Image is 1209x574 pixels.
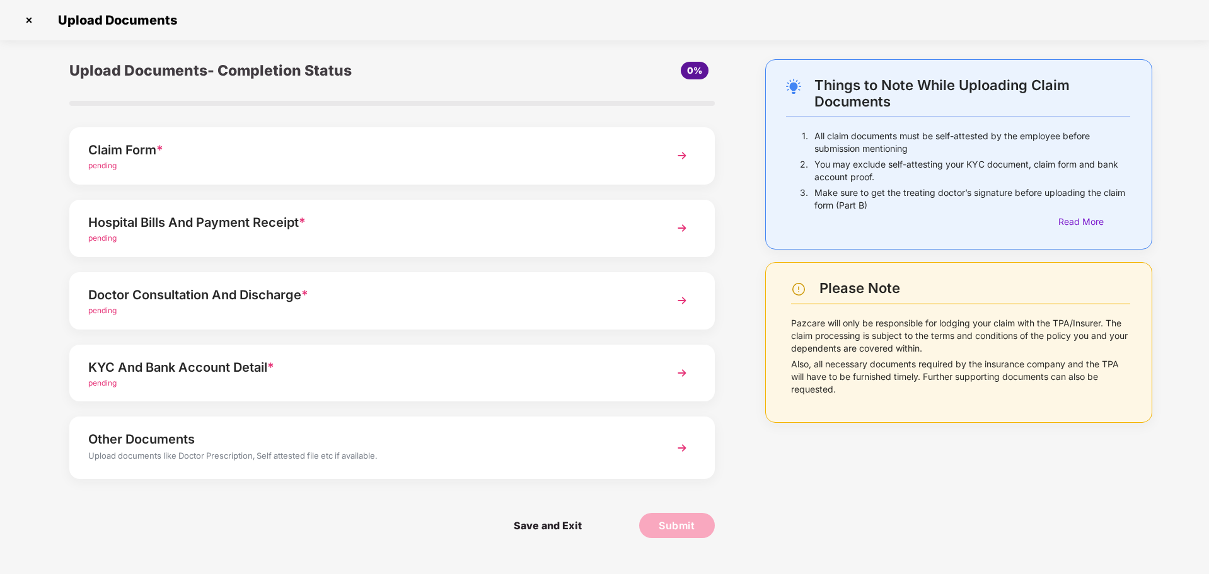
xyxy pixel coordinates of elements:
span: Save and Exit [501,513,594,538]
div: Things to Note While Uploading Claim Documents [814,77,1130,110]
div: Other Documents [88,429,645,449]
p: You may exclude self-attesting your KYC document, claim form and bank account proof. [814,158,1130,183]
span: pending [88,306,117,315]
img: svg+xml;base64,PHN2ZyB4bWxucz0iaHR0cDovL3d3dy53My5vcmcvMjAwMC9zdmciIHdpZHRoPSIyNC4wOTMiIGhlaWdodD... [786,79,801,94]
p: Also, all necessary documents required by the insurance company and the TPA will have to be furni... [791,358,1130,396]
p: 2. [800,158,808,183]
button: Submit [639,513,715,538]
p: All claim documents must be self-attested by the employee before submission mentioning [814,130,1130,155]
div: Upload documents like Doctor Prescription, Self attested file etc if available. [88,449,645,466]
img: svg+xml;base64,PHN2ZyBpZD0iTmV4dCIgeG1sbnM9Imh0dHA6Ly93d3cudzMub3JnLzIwMDAvc3ZnIiB3aWR0aD0iMzYiIG... [671,362,693,384]
span: 0% [687,65,702,76]
img: svg+xml;base64,PHN2ZyBpZD0iTmV4dCIgeG1sbnM9Imh0dHA6Ly93d3cudzMub3JnLzIwMDAvc3ZnIiB3aWR0aD0iMzYiIG... [671,437,693,459]
div: Please Note [819,280,1130,297]
img: svg+xml;base64,PHN2ZyBpZD0iTmV4dCIgeG1sbnM9Imh0dHA6Ly93d3cudzMub3JnLzIwMDAvc3ZnIiB3aWR0aD0iMzYiIG... [671,144,693,167]
div: Upload Documents- Completion Status [69,59,500,82]
span: pending [88,161,117,170]
p: Make sure to get the treating doctor’s signature before uploading the claim form (Part B) [814,187,1130,212]
p: Pazcare will only be responsible for lodging your claim with the TPA/Insurer. The claim processin... [791,317,1130,355]
img: svg+xml;base64,PHN2ZyBpZD0iV2FybmluZ18tXzI0eDI0IiBkYXRhLW5hbWU9Ildhcm5pbmcgLSAyNHgyNCIgeG1sbnM9Im... [791,282,806,297]
div: Doctor Consultation And Discharge [88,285,645,305]
div: Read More [1058,215,1130,229]
img: svg+xml;base64,PHN2ZyBpZD0iTmV4dCIgeG1sbnM9Imh0dHA6Ly93d3cudzMub3JnLzIwMDAvc3ZnIiB3aWR0aD0iMzYiIG... [671,217,693,239]
span: pending [88,233,117,243]
img: svg+xml;base64,PHN2ZyBpZD0iTmV4dCIgeG1sbnM9Imh0dHA6Ly93d3cudzMub3JnLzIwMDAvc3ZnIiB3aWR0aD0iMzYiIG... [671,289,693,312]
p: 1. [802,130,808,155]
p: 3. [800,187,808,212]
img: svg+xml;base64,PHN2ZyBpZD0iQ3Jvc3MtMzJ4MzIiIHhtbG5zPSJodHRwOi8vd3d3LnczLm9yZy8yMDAwL3N2ZyIgd2lkdG... [19,10,39,30]
span: Upload Documents [45,13,183,28]
div: Claim Form [88,140,645,160]
div: Hospital Bills And Payment Receipt [88,212,645,232]
span: pending [88,378,117,387]
div: KYC And Bank Account Detail [88,357,645,377]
